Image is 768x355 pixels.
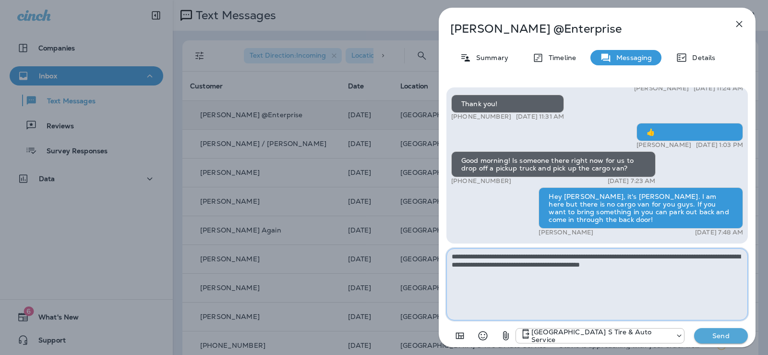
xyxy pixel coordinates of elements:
button: Send [694,328,748,343]
p: [PHONE_NUMBER] [451,177,511,185]
p: Timeline [544,54,576,61]
div: +1 (301) 975-0024 [516,328,684,343]
div: Thank you! [451,95,564,113]
div: 👍 [636,123,743,141]
p: [PHONE_NUMBER] [451,113,511,121]
div: Good morning! Is someone there right now for us to drop off a pickup truck and pick up the cargo ... [451,151,656,177]
p: [DATE] 7:23 AM [608,177,656,185]
p: Summary [471,54,508,61]
p: [PERSON_NAME] [634,85,689,92]
button: Select an emoji [473,326,492,345]
p: [DATE] 11:24 AM [694,85,743,92]
p: [PERSON_NAME] @Enterprise [450,22,712,36]
p: Messaging [612,54,652,61]
button: Add in a premade template [450,326,469,345]
div: Hey [PERSON_NAME], it's [PERSON_NAME]. I am here but there is no cargo van for you guys. If you w... [539,187,743,229]
p: [PERSON_NAME] [539,229,593,236]
p: Send [701,331,741,340]
p: [DATE] 1:03 PM [696,141,743,149]
p: [DATE] 7:48 AM [695,229,743,236]
p: [PERSON_NAME] [636,141,691,149]
p: [GEOGRAPHIC_DATA] S Tire & Auto Service [531,328,671,343]
p: [DATE] 11:31 AM [516,113,564,121]
p: Details [687,54,715,61]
